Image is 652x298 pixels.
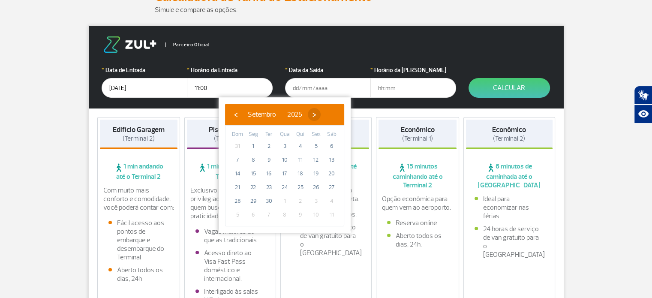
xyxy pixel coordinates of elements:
span: 30 [262,194,276,208]
li: Aberto todos os dias, 24h [108,266,169,283]
span: 6 minutos de caminhada até o [GEOGRAPHIC_DATA] [466,162,553,190]
th: weekday [246,130,261,139]
span: 21 [231,181,244,194]
span: (Terminal 2) [493,135,525,143]
span: 7 [262,208,276,222]
span: 1 min andando até o Terminal 2 [187,162,273,181]
label: Horário da Entrada [187,66,273,75]
strong: Piso Premium [209,125,251,134]
label: Data de Entrada [102,66,187,75]
input: dd/mm/aaaa [102,78,187,98]
bs-datepicker-navigation-view: ​ ​ ​ [229,109,321,117]
li: Fácil acesso aos pontos de embarque e desembarque do Terminal [108,219,169,262]
span: Setembro [248,110,276,119]
span: 16 [262,167,276,181]
span: 4 [325,194,339,208]
span: 13 [325,153,339,167]
strong: Econômico [492,125,526,134]
span: 15 [246,167,260,181]
th: weekday [277,130,293,139]
th: weekday [230,130,246,139]
li: Acesso direto ao Visa Fast Pass doméstico e internacional. [195,249,265,283]
button: ‹ [229,108,242,121]
span: 25 [294,181,307,194]
label: Data da Saída [285,66,371,75]
span: 18 [294,167,307,181]
span: 2 [262,139,276,153]
span: 8 [246,153,260,167]
button: › [308,108,321,121]
span: 7 [231,153,244,167]
bs-datepicker-container: calendar [219,97,351,233]
span: 23 [262,181,276,194]
img: logo-zul.png [102,36,158,53]
span: 11 [294,153,307,167]
span: 10 [309,208,323,222]
li: Ideal para economizar nas férias [475,195,544,220]
strong: Econômico [401,125,435,134]
li: 24 horas de serviço de van gratuito para o [GEOGRAPHIC_DATA] [291,223,361,257]
p: Com muito mais conforto e comodidade, você poderá contar com: [103,186,174,212]
span: 1 min andando até o Terminal 2 [100,162,178,181]
span: 6 [246,208,260,222]
span: 12 [309,153,323,167]
span: (Terminal 2) [214,135,246,143]
button: Abrir tradutor de língua de sinais. [634,86,652,105]
span: 9 [262,153,276,167]
span: 2 [294,194,307,208]
span: (Terminal 1) [402,135,433,143]
p: Simule e compare as opções. [155,5,498,15]
span: (Terminal 2) [123,135,155,143]
span: 29 [246,194,260,208]
p: Opção econômica para quem vem ao aeroporto. [382,195,453,212]
span: 20 [325,167,339,181]
span: 4 [294,139,307,153]
span: 1 [246,139,260,153]
span: 27 [325,181,339,194]
li: Reserva online [387,219,448,227]
span: 5 [231,208,244,222]
div: Plugin de acessibilidade da Hand Talk. [634,86,652,123]
span: 6 [325,139,339,153]
strong: Edifício Garagem [113,125,165,134]
span: 17 [278,167,291,181]
span: 10 [278,153,291,167]
span: 9 [294,208,307,222]
input: hh:mm [370,78,456,98]
span: 11 [325,208,339,222]
span: 1 [278,194,291,208]
li: Vagas maiores do que as tradicionais. [195,227,265,244]
span: 8 [278,208,291,222]
th: weekday [324,130,340,139]
li: 24 horas de serviço de van gratuito para o [GEOGRAPHIC_DATA] [475,225,544,259]
span: 14 [231,167,244,181]
span: 24 [278,181,291,194]
span: 22 [246,181,260,194]
button: 2025 [282,108,308,121]
th: weekday [308,130,324,139]
span: 3 [309,194,323,208]
button: Abrir recursos assistivos. [634,105,652,123]
span: 15 minutos caminhando até o Terminal 2 [379,162,457,190]
span: 26 [309,181,323,194]
input: hh:mm [187,78,273,98]
span: 31 [231,139,244,153]
button: Calcular [469,78,550,98]
p: Exclusivo, com localização privilegiada e ideal para quem busca conforto e praticidade. [190,186,270,220]
span: 19 [309,167,323,181]
input: dd/mm/aaaa [285,78,371,98]
th: weekday [292,130,308,139]
span: 3 [278,139,291,153]
span: 28 [231,194,244,208]
label: Horário da [PERSON_NAME] [370,66,456,75]
li: Aberto todos os dias, 24h. [387,232,448,249]
span: Parceiro Oficial [165,42,210,47]
button: Setembro [242,108,282,121]
th: weekday [261,130,277,139]
span: 2025 [287,110,302,119]
span: 5 [309,139,323,153]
